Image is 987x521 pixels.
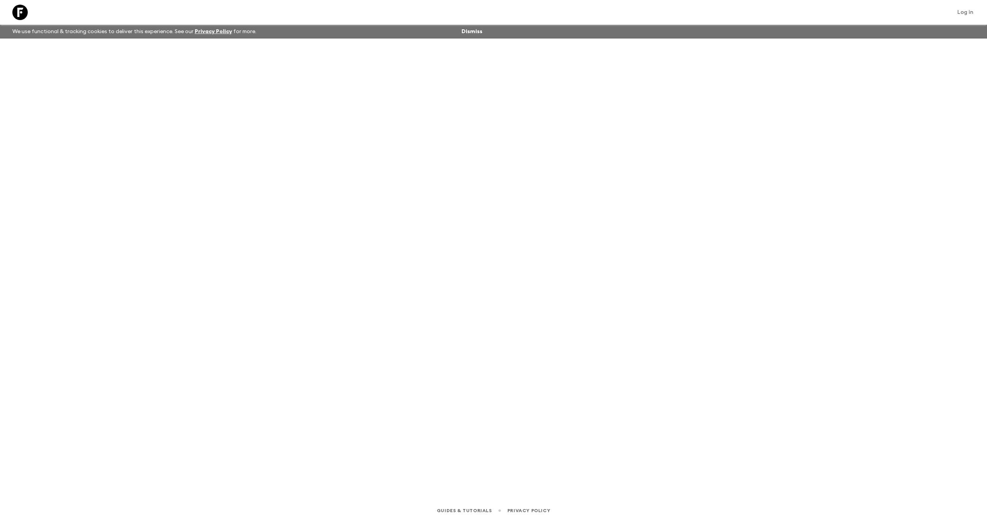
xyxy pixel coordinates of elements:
[437,506,492,515] a: Guides & Tutorials
[195,29,232,34] a: Privacy Policy
[460,26,484,37] button: Dismiss
[9,25,259,39] p: We use functional & tracking cookies to deliver this experience. See our for more.
[953,7,978,18] a: Log in
[507,506,550,515] a: Privacy Policy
